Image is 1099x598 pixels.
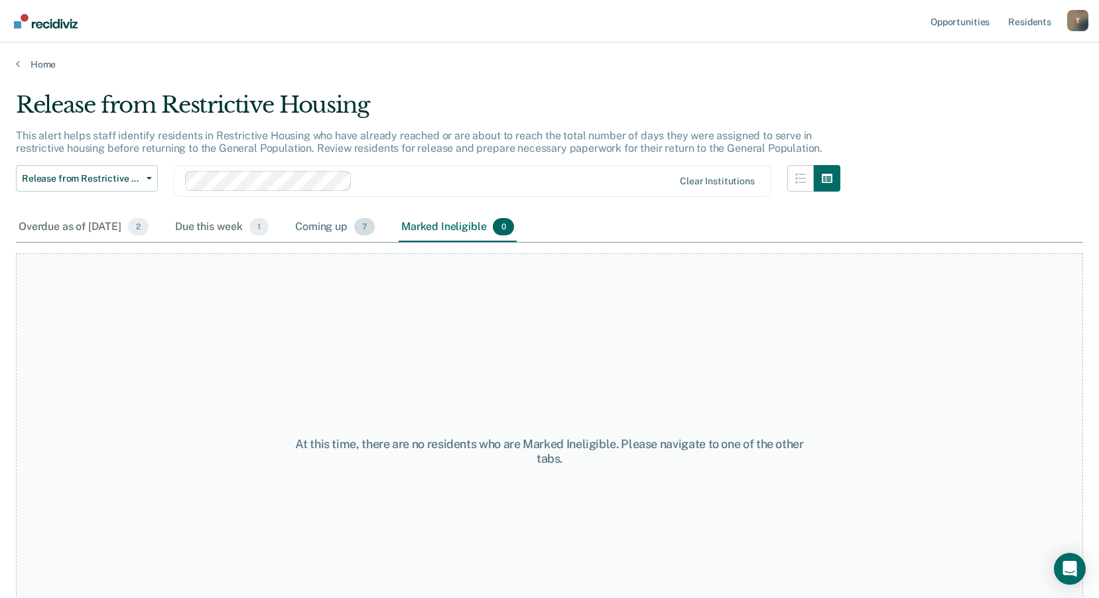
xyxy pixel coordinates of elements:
a: Home [16,58,1083,70]
button: Release from Restrictive Housing [16,165,158,192]
p: This alert helps staff identify residents in Restrictive Housing who have already reached or are ... [16,129,822,154]
div: Release from Restrictive Housing [16,91,840,129]
div: T [1067,10,1088,31]
span: 7 [354,218,375,235]
div: Overdue as of [DATE]2 [16,213,151,242]
div: Marked Ineligible0 [399,213,517,242]
div: Coming up7 [292,213,377,242]
div: At this time, there are no residents who are Marked Ineligible. Please navigate to one of the oth... [283,437,816,465]
img: Recidiviz [14,14,78,29]
span: 1 [249,218,269,235]
button: Profile dropdown button [1067,10,1088,31]
div: Open Intercom Messenger [1054,553,1086,585]
span: Release from Restrictive Housing [22,173,141,184]
span: 0 [493,218,513,235]
div: Due this week1 [172,213,271,242]
span: 2 [128,218,149,235]
div: Clear institutions [680,176,755,187]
